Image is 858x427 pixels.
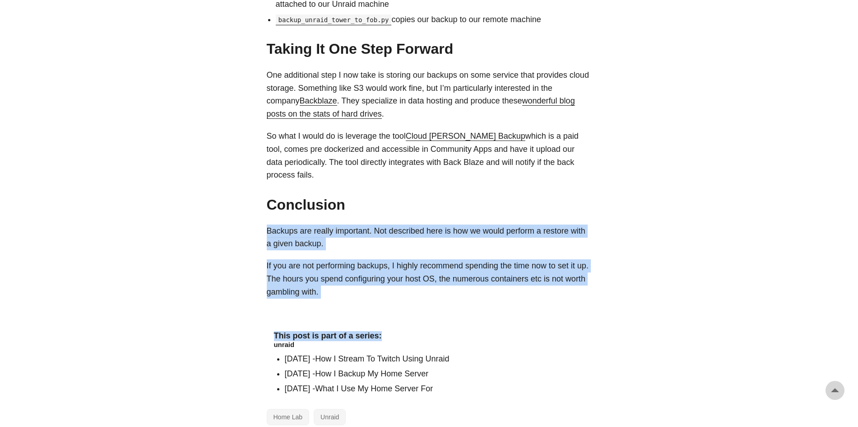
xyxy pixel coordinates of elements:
li: [DATE] - [285,352,584,366]
p: One additional step I now take is storing our backups on some service that provides cloud storage... [267,69,592,121]
li: copies our backup to our remote machine [276,13,592,26]
h2: Taking It One Step Forward [267,40,592,57]
h4: This post is part of a series: [274,331,584,341]
li: [DATE] - [285,382,584,395]
h2: Conclusion [267,196,592,213]
code: backup_unraid_tower_to_fob.py [276,14,392,25]
a: go to top [826,381,844,400]
a: wonderful blog posts on the stats of hard drives [267,96,575,118]
a: How I Stream To Twitch Using Unraid [315,354,449,363]
a: Unraid [314,409,346,425]
a: unraid [274,341,295,348]
a: Cloud [PERSON_NAME] Backup [406,131,525,141]
p: So what I would do is leverage the tool which is a paid tool, comes pre dockerized and accessible... [267,130,592,182]
a: Home Lab [267,409,310,425]
p: If you are not performing backups, I highly recommend spending the time now to set it up. The hou... [267,259,592,298]
li: [DATE] - [285,367,584,380]
a: What I Use My Home Server For [315,384,433,393]
a: backup_unraid_tower_to_fob.py [276,15,392,24]
a: How I Backup My Home Server [315,369,428,378]
a: Backblaze [300,96,337,105]
p: Backups are really important. Not described here is how we would perform a restore with a given b... [267,225,592,251]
